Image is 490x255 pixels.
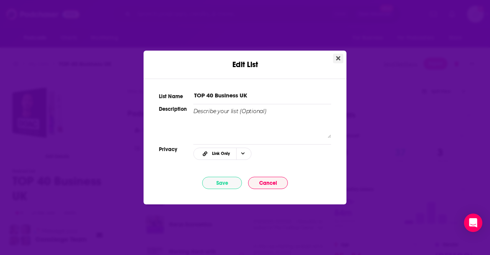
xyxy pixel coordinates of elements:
[212,151,230,156] span: Link Only
[202,177,242,189] button: Save
[193,91,331,99] input: My Custom List
[159,91,184,99] h3: List Name
[144,51,346,69] div: Edit List
[464,214,482,232] div: Open Intercom Messenger
[333,54,343,63] button: Close
[159,104,184,140] h3: Description
[248,177,288,189] button: Cancel
[159,144,184,160] h3: Privacy
[193,148,263,160] h2: Choose Privacy
[193,148,252,160] button: Choose Privacy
